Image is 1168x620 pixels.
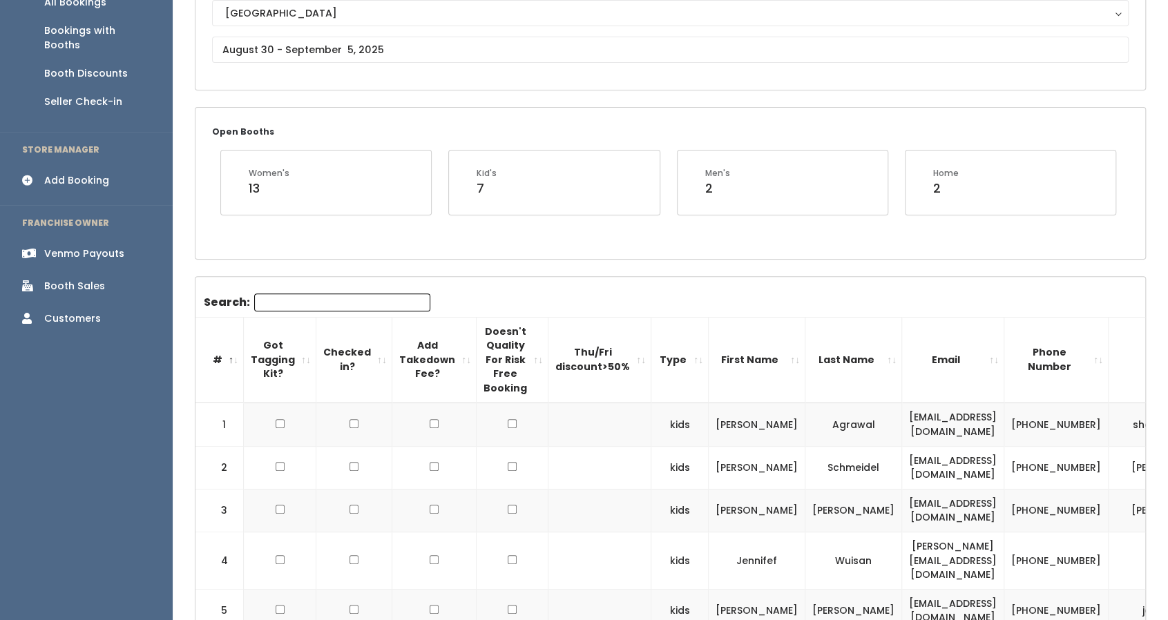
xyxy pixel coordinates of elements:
td: Agrawal [805,403,902,446]
th: Last Name: activate to sort column ascending [805,317,902,403]
th: First Name: activate to sort column ascending [709,317,805,403]
div: 13 [249,180,289,197]
div: Booth Sales [44,279,105,293]
td: kids [651,489,709,532]
td: [PERSON_NAME] [805,489,902,532]
td: kids [651,403,709,446]
div: 2 [705,180,730,197]
td: [EMAIL_ADDRESS][DOMAIN_NAME] [902,489,1004,532]
div: Women's [249,167,289,180]
div: 2 [933,180,959,197]
div: 7 [477,180,497,197]
td: Wuisan [805,532,902,589]
th: Add Takedown Fee?: activate to sort column ascending [392,317,477,403]
input: Search: [254,293,430,311]
td: [PERSON_NAME] [709,446,805,489]
div: Home [933,167,959,180]
th: #: activate to sort column descending [195,317,244,403]
td: [PERSON_NAME][EMAIL_ADDRESS][DOMAIN_NAME] [902,532,1004,589]
th: Checked in?: activate to sort column ascending [316,317,392,403]
th: Type: activate to sort column ascending [651,317,709,403]
th: Thu/Fri discount&gt;50%: activate to sort column ascending [548,317,651,403]
td: [PERSON_NAME] [709,489,805,532]
td: [EMAIL_ADDRESS][DOMAIN_NAME] [902,403,1004,446]
td: [PHONE_NUMBER] [1004,532,1109,589]
td: kids [651,446,709,489]
div: Men's [705,167,730,180]
th: Phone Number: activate to sort column ascending [1004,317,1109,403]
td: 1 [195,403,244,446]
div: Kid's [477,167,497,180]
td: [PHONE_NUMBER] [1004,446,1109,489]
div: Booth Discounts [44,66,128,81]
td: Schmeidel [805,446,902,489]
div: Seller Check-in [44,95,122,109]
th: Email: activate to sort column ascending [902,317,1004,403]
td: [PERSON_NAME] [709,403,805,446]
div: [GEOGRAPHIC_DATA] [225,6,1116,21]
input: August 30 - September 5, 2025 [212,37,1129,63]
div: Bookings with Booths [44,23,151,52]
td: 4 [195,532,244,589]
th: Got Tagging Kit?: activate to sort column ascending [244,317,316,403]
td: 3 [195,489,244,532]
label: Search: [204,293,430,311]
small: Open Booths [212,126,274,137]
td: [PHONE_NUMBER] [1004,403,1109,446]
div: Add Booking [44,173,109,188]
td: [EMAIL_ADDRESS][DOMAIN_NAME] [902,446,1004,489]
div: Venmo Payouts [44,246,124,261]
th: Doesn't Quality For Risk Free Booking : activate to sort column ascending [477,317,548,403]
div: Customers [44,311,101,326]
td: [PHONE_NUMBER] [1004,489,1109,532]
td: 2 [195,446,244,489]
td: Jennifef [709,532,805,589]
td: kids [651,532,709,589]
